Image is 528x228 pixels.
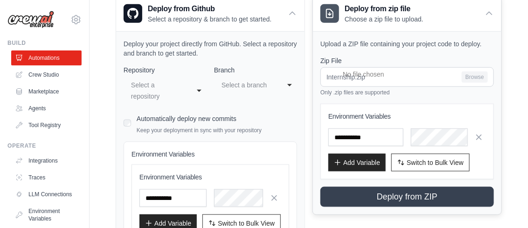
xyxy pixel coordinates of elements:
p: Select a repository & branch to get started. [148,14,271,24]
div: Operate [7,142,82,150]
button: Add Variable [328,154,386,171]
div: Build [7,39,82,47]
label: Repository [124,65,207,75]
input: Internship.zip Browse [320,67,494,87]
a: Crew Studio [11,67,82,82]
p: Choose a zip file to upload. [345,14,424,24]
a: LLM Connections [11,187,82,202]
h3: Environment Variables [139,172,281,182]
img: Logo [7,11,54,28]
a: Integrations [11,153,82,168]
label: Zip File [320,56,494,65]
div: Select a branch [222,79,271,91]
a: Automations [11,50,82,65]
p: Deploy your project directly from GitHub. Select a repository and branch to get started. [124,39,297,58]
div: Select a repository [131,79,181,102]
a: Environment Variables [11,204,82,226]
p: Only .zip files are supported [320,89,494,96]
a: Marketplace [11,84,82,99]
label: Branch [214,65,297,75]
h3: Deploy from Github [148,3,271,14]
a: Traces [11,170,82,185]
p: Keep your deployment in sync with your repository [137,127,262,134]
button: Deploy from ZIP [320,187,494,207]
label: Automatically deploy new commits [137,115,236,122]
h3: Deploy from zip file [345,3,424,14]
a: Tool Registry [11,118,82,133]
span: Switch to Bulk View [218,219,275,228]
a: Agents [11,101,82,116]
h3: Environment Variables [328,112,486,121]
h4: Environment Variables [132,150,289,159]
p: Upload a ZIP file containing your project code to deploy. [320,39,494,49]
